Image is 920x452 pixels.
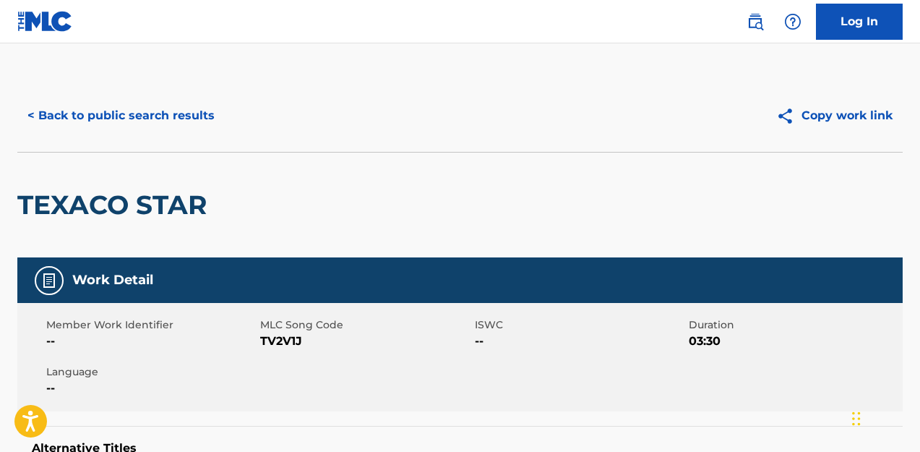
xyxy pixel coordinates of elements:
img: search [747,13,764,30]
span: -- [475,333,685,350]
span: MLC Song Code [260,317,470,333]
button: Copy work link [766,98,903,134]
h2: TEXACO STAR [17,189,214,221]
span: Duration [689,317,899,333]
span: -- [46,333,257,350]
img: Work Detail [40,272,58,289]
button: < Back to public search results [17,98,225,134]
a: Public Search [741,7,770,36]
div: Help [778,7,807,36]
img: MLC Logo [17,11,73,32]
iframe: Chat Widget [848,383,920,452]
h5: Work Detail [72,272,153,289]
span: Language [46,364,257,380]
span: Member Work Identifier [46,317,257,333]
span: 03:30 [689,333,899,350]
span: -- [46,380,257,397]
a: Log In [816,4,903,40]
span: ISWC [475,317,685,333]
span: TV2V1J [260,333,470,350]
img: help [784,13,801,30]
div: Drag [852,397,861,440]
img: Copy work link [776,107,801,125]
